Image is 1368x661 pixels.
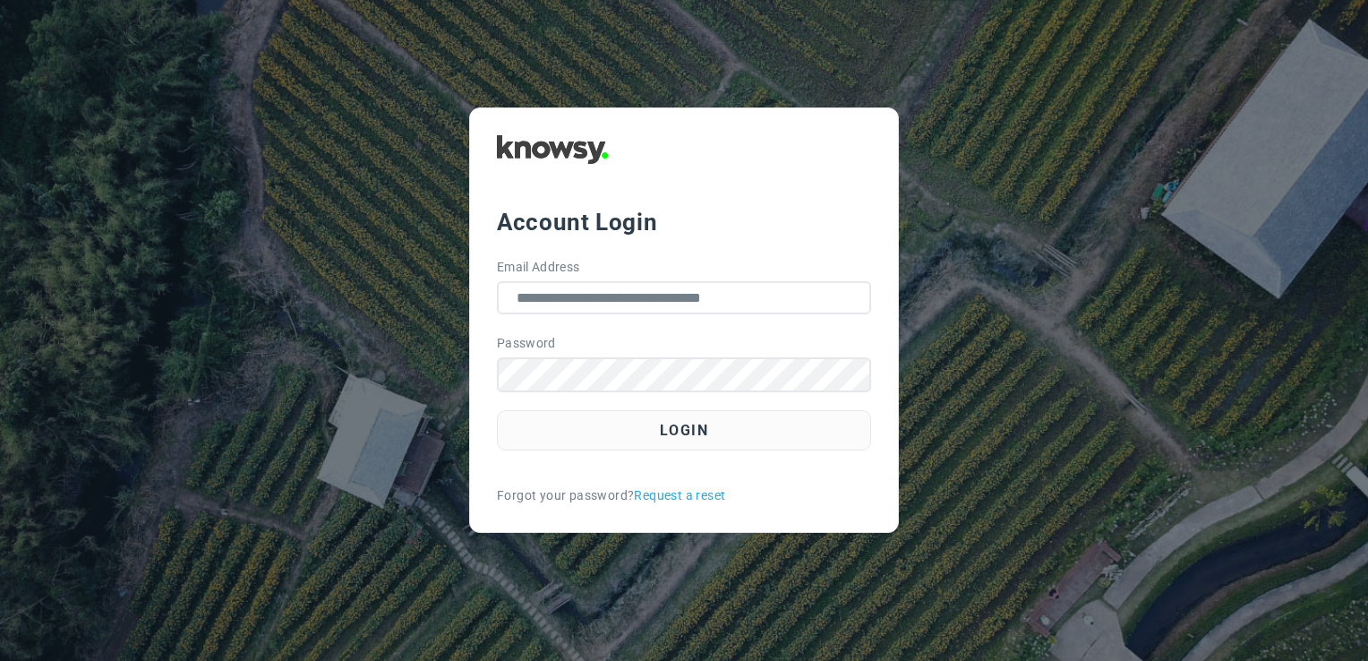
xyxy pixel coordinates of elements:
[497,334,556,353] label: Password
[497,206,871,238] div: Account Login
[497,258,580,277] label: Email Address
[497,486,871,505] div: Forgot your password?
[634,486,725,505] a: Request a reset
[497,410,871,451] button: Login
